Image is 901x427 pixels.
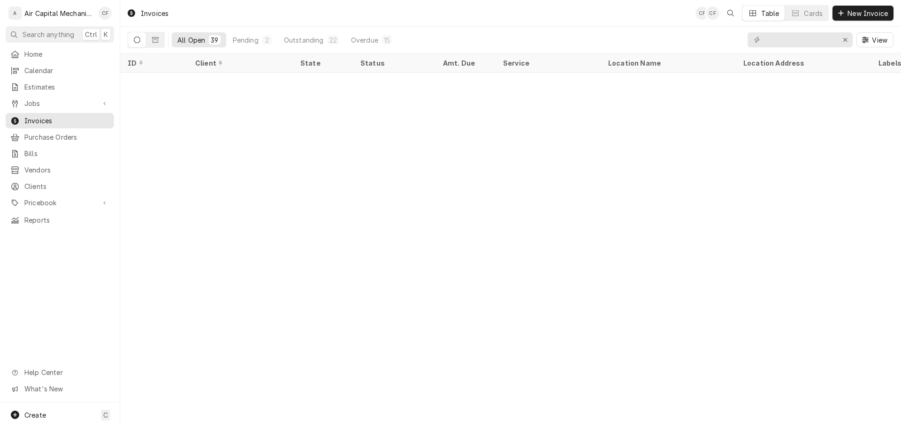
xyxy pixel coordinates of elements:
div: CF [695,7,709,20]
div: Pending [233,35,259,45]
span: What's New [24,384,108,394]
button: Open search [723,6,738,21]
a: Go to Pricebook [6,195,114,210]
div: Air Capital Mechanical [24,8,93,18]
div: CF [99,7,112,20]
span: View [870,35,889,45]
div: A [8,7,22,20]
div: Charles Faure's Avatar [695,7,709,20]
a: Go to Help Center [6,365,114,380]
div: 15 [384,35,390,45]
a: Purchase Orders [6,129,114,145]
span: Jobs [24,98,95,108]
a: Vendors [6,162,114,178]
div: 2 [264,35,270,45]
span: Help Center [24,367,108,377]
a: Estimates [6,79,114,95]
div: Overdue [351,35,378,45]
div: Charles Faure's Avatar [706,7,719,20]
div: Client [195,58,283,68]
div: Status [360,58,426,68]
span: Create [24,411,46,419]
span: Search anything [23,30,74,39]
div: Amt. Due [443,58,486,68]
div: All Open [177,35,205,45]
input: Keyword search [764,32,835,47]
div: Service [503,58,591,68]
span: Pricebook [24,198,95,208]
button: New Invoice [832,6,893,21]
span: Estimates [24,82,109,92]
span: Reports [24,215,109,225]
span: New Invoice [846,8,890,18]
div: Outstanding [284,35,324,45]
div: ID [128,58,178,68]
a: Go to What's New [6,381,114,397]
div: 39 [211,35,218,45]
button: View [856,32,893,47]
div: Location Address [743,58,862,68]
a: Go to Jobs [6,96,114,111]
a: Calendar [6,63,114,78]
div: State [300,58,345,68]
span: C [103,410,108,420]
button: Erase input [838,32,853,47]
span: Vendors [24,165,109,175]
div: Location Name [608,58,726,68]
a: Reports [6,212,114,228]
div: Cards [804,8,823,18]
span: Invoices [24,116,109,126]
div: CF [706,7,719,20]
a: Clients [6,179,114,194]
span: Clients [24,181,109,191]
span: Ctrl [85,30,97,39]
button: Search anythingCtrlK [6,26,114,43]
div: Table [761,8,779,18]
span: Bills [24,149,109,158]
span: Purchase Orders [24,132,109,142]
a: Bills [6,146,114,161]
div: 22 [329,35,337,45]
a: Invoices [6,113,114,128]
a: Home [6,46,114,62]
span: Home [24,49,109,59]
div: Charles Faure's Avatar [99,7,112,20]
span: K [104,30,108,39]
span: Calendar [24,66,109,75]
